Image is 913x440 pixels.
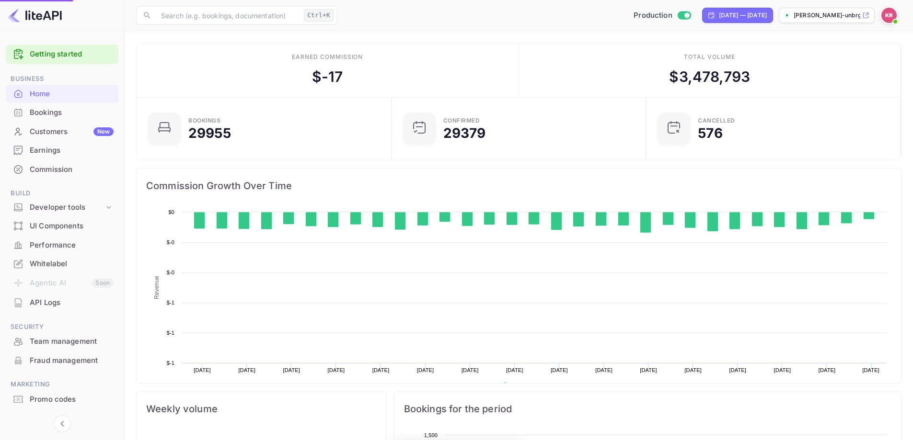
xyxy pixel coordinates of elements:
text: [DATE] [774,367,791,373]
div: Bookings [30,107,114,118]
span: Marketing [6,379,118,390]
div: Commission [6,160,118,179]
div: $ 3,478,793 [669,66,750,88]
a: Fraud management [6,351,118,369]
div: API Logs [6,293,118,312]
div: UI Components [6,217,118,236]
a: Performance [6,236,118,254]
div: Fraud management [6,351,118,370]
text: [DATE] [462,367,479,373]
a: UI Components [6,217,118,235]
div: Switch to Sandbox mode [630,10,694,21]
text: [DATE] [417,367,434,373]
span: Bookings for the period [404,401,891,417]
text: [DATE] [506,367,523,373]
text: $-0 [167,270,174,275]
div: Promo codes [30,394,114,405]
span: Commission Growth Over Time [146,178,891,193]
div: Developer tools [6,199,118,216]
div: Bookings [188,118,220,124]
a: Home [6,85,118,102]
text: $-1 [167,300,174,305]
div: Home [30,89,114,100]
a: API Logs [6,293,118,311]
div: Team management [30,336,114,347]
div: Whitelabel [30,259,114,270]
a: CustomersNew [6,123,118,140]
text: [DATE] [862,367,879,373]
input: Search (e.g. bookings, documentation) [155,6,300,25]
div: 576 [698,126,722,140]
text: Revenue [153,276,160,299]
a: Earnings [6,141,118,159]
div: Click to change the date range period [702,8,773,23]
p: [PERSON_NAME]-unbrg.[PERSON_NAME]... [794,11,860,20]
div: Getting started [6,45,118,64]
div: New [93,127,114,136]
div: Earned commission [292,53,363,61]
text: $-1 [167,360,174,366]
img: LiteAPI logo [8,8,62,23]
text: [DATE] [194,367,211,373]
text: [DATE] [283,367,300,373]
text: [DATE] [372,367,390,373]
text: 1,500 [424,432,437,438]
text: [DATE] [328,367,345,373]
text: [DATE] [595,367,613,373]
text: $-1 [167,330,174,336]
text: [DATE] [551,367,568,373]
text: $-0 [167,239,174,245]
text: [DATE] [684,367,702,373]
div: Confirmed [443,118,480,124]
div: Fraud management [30,355,114,366]
a: Bookings [6,103,118,121]
div: Customers [30,126,114,137]
div: $ -17 [312,66,343,88]
div: Performance [30,240,114,251]
div: UI Components [30,221,114,232]
span: Weekly volume [146,401,376,417]
div: Earnings [30,145,114,156]
div: Total volume [684,53,735,61]
div: Developer tools [30,202,104,213]
div: Whitelabel [6,255,118,273]
div: API Logs [30,297,114,308]
span: Business [6,74,118,84]
a: Whitelabel [6,255,118,272]
span: Production [634,10,672,21]
text: Revenue [511,383,536,389]
div: Promo codes [6,390,118,409]
button: Collapse navigation [54,415,71,432]
div: Earnings [6,141,118,160]
div: Team management [6,332,118,351]
div: Commission [30,164,114,175]
div: Performance [6,236,118,255]
text: [DATE] [640,367,657,373]
div: 29955 [188,126,231,140]
div: CANCELLED [698,118,735,124]
a: Getting started [30,49,114,60]
div: Ctrl+K [304,9,334,22]
a: Promo codes [6,390,118,408]
div: CustomersNew [6,123,118,141]
span: Security [6,322,118,332]
img: Kobus Roux [881,8,897,23]
text: $0 [168,209,174,215]
span: Build [6,188,118,199]
div: [DATE] — [DATE] [719,11,767,20]
a: Commission [6,160,118,178]
text: [DATE] [729,367,747,373]
div: 29379 [443,126,486,140]
text: [DATE] [819,367,836,373]
div: Bookings [6,103,118,122]
a: Team management [6,332,118,350]
text: [DATE] [238,367,255,373]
